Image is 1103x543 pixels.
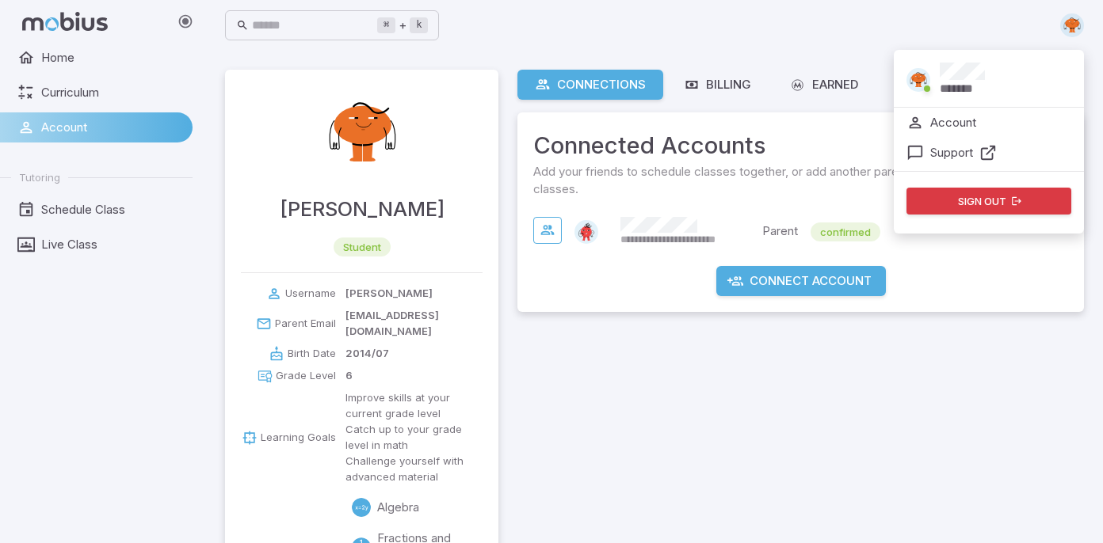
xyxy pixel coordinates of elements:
span: Account [41,119,181,136]
p: Catch up to your grade level in math [345,422,483,454]
img: circle.svg [574,220,598,244]
img: hussein [315,85,410,180]
span: Add your friends to schedule classes together, or add another parent so they can schedule your cl... [533,163,1068,198]
p: 2014/07 [345,346,389,362]
p: [PERSON_NAME] [345,286,433,302]
button: Connect Account [716,266,886,296]
p: Challenge yourself with advanced material [345,454,483,485]
img: oval.svg [906,68,930,92]
span: Curriculum [41,84,181,101]
span: student [334,239,391,255]
p: Parent Email [275,316,336,332]
p: [EMAIL_ADDRESS][DOMAIN_NAME] [345,308,483,340]
div: Algebra [352,498,371,517]
span: Connected Accounts [533,128,1068,163]
button: View Connection [533,217,562,244]
p: Support [930,144,973,161]
span: Tutoring [19,170,60,184]
kbd: ⌘ [377,17,395,33]
span: Home [41,49,181,66]
h4: [PERSON_NAME] [280,193,445,225]
span: Live Class [41,236,181,253]
p: Grade Level [276,368,336,384]
div: + [377,16,428,35]
p: Account [930,114,976,131]
p: Learning Goals [261,430,336,446]
span: confirmed [811,224,880,240]
p: Username [285,286,336,302]
p: 6 [345,368,353,384]
div: Connections [535,76,646,93]
p: Birth Date [288,346,336,362]
div: Billing [684,76,751,93]
img: oval.svg [1060,13,1084,37]
kbd: k [410,17,428,33]
div: Earned [789,76,858,93]
button: Sign out [906,188,1071,215]
p: Improve skills at your current grade level [345,390,483,422]
p: Parent [762,222,798,241]
p: Algebra [377,499,419,516]
span: Schedule Class [41,201,181,218]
